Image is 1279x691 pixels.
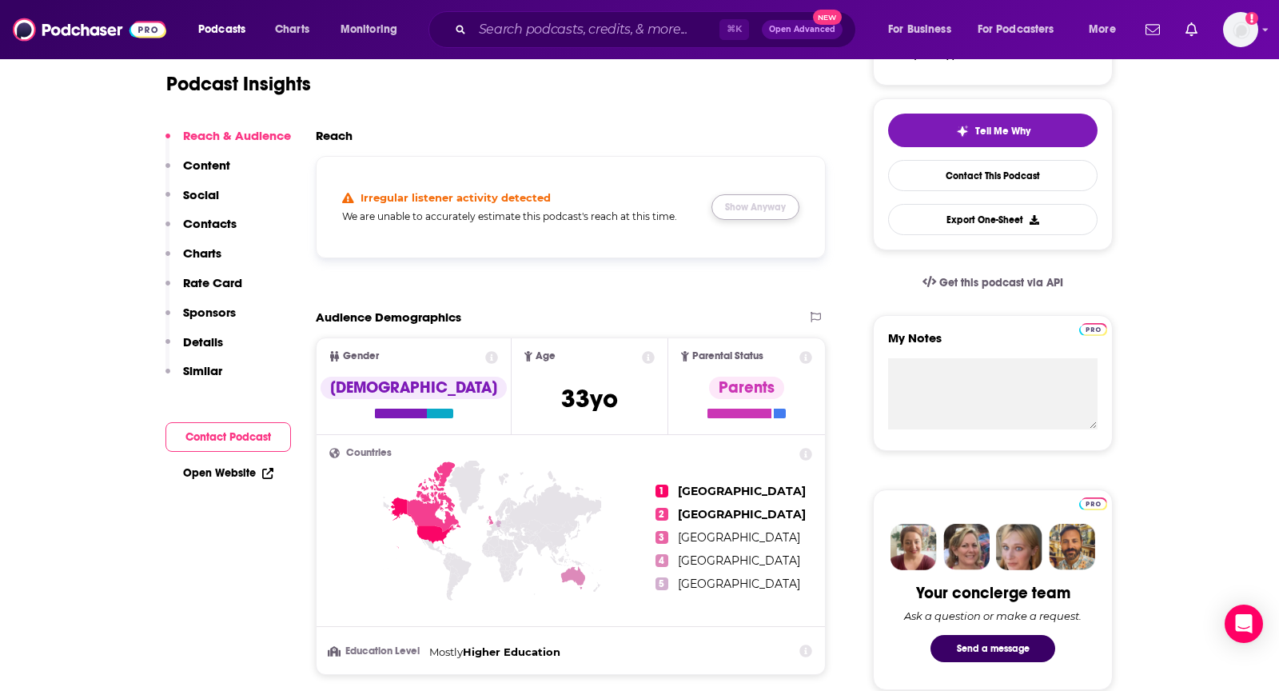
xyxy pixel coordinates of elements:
[1078,17,1136,42] button: open menu
[165,187,219,217] button: Social
[1049,524,1095,570] img: Jon Profile
[429,645,463,658] span: Mostly
[719,19,749,40] span: ⌘ K
[904,609,1082,622] div: Ask a question or make a request.
[1089,18,1116,41] span: More
[343,351,379,361] span: Gender
[891,524,937,570] img: Sydney Profile
[1245,12,1258,25] svg: Add a profile image
[183,466,273,480] a: Open Website
[877,17,971,42] button: open menu
[13,14,166,45] img: Podchaser - Follow, Share and Rate Podcasts
[165,216,237,246] button: Contacts
[769,26,835,34] span: Open Advanced
[183,305,236,320] p: Sponsors
[165,363,222,393] button: Similar
[655,485,668,497] span: 1
[762,20,843,39] button: Open AdvancedNew
[1079,321,1107,336] a: Pro website
[967,17,1078,42] button: open menu
[1079,323,1107,336] img: Podchaser Pro
[1223,12,1258,47] button: Show profile menu
[165,275,242,305] button: Rate Card
[678,507,806,521] span: [GEOGRAPHIC_DATA]
[916,583,1070,603] div: Your concierge team
[444,11,871,48] div: Search podcasts, credits, & more...
[655,508,668,521] span: 2
[888,330,1098,358] label: My Notes
[165,246,221,275] button: Charts
[561,383,618,414] span: 33 yo
[655,577,668,590] span: 5
[329,17,418,42] button: open menu
[692,351,763,361] span: Parental Status
[996,524,1042,570] img: Jules Profile
[275,18,309,41] span: Charts
[888,204,1098,235] button: Export One-Sheet
[930,635,1055,662] button: Send a message
[1223,12,1258,47] span: Logged in as TeemsPR
[342,210,699,222] h5: We are unable to accurately estimate this podcast's reach at this time.
[536,351,556,361] span: Age
[1179,16,1204,43] a: Show notifications dropdown
[939,276,1063,290] span: Get this podcast via API
[888,160,1098,191] a: Contact This Podcast
[678,530,800,545] span: [GEOGRAPHIC_DATA]
[472,17,719,42] input: Search podcasts, credits, & more...
[166,72,311,96] h1: Podcast Insights
[655,554,668,567] span: 4
[198,18,245,41] span: Podcasts
[187,17,266,42] button: open menu
[678,553,800,568] span: [GEOGRAPHIC_DATA]
[341,18,397,41] span: Monitoring
[813,10,842,25] span: New
[346,448,392,458] span: Countries
[183,246,221,261] p: Charts
[711,194,799,220] button: Show Anyway
[165,158,230,187] button: Content
[655,531,668,544] span: 3
[975,125,1030,138] span: Tell Me Why
[329,646,423,657] h3: Education Level
[183,216,237,231] p: Contacts
[183,187,219,202] p: Social
[709,377,784,399] div: Parents
[943,524,990,570] img: Barbara Profile
[165,305,236,334] button: Sponsors
[678,484,806,498] span: [GEOGRAPHIC_DATA]
[183,128,291,143] p: Reach & Audience
[165,334,223,364] button: Details
[183,275,242,290] p: Rate Card
[265,17,319,42] a: Charts
[888,114,1098,147] button: tell me why sparkleTell Me Why
[1079,495,1107,510] a: Pro website
[1139,16,1166,43] a: Show notifications dropdown
[316,128,353,143] h2: Reach
[321,377,507,399] div: [DEMOGRAPHIC_DATA]
[183,334,223,349] p: Details
[1225,605,1263,643] div: Open Intercom Messenger
[978,18,1054,41] span: For Podcasters
[678,577,800,591] span: [GEOGRAPHIC_DATA]
[1223,12,1258,47] img: User Profile
[165,128,291,158] button: Reach & Audience
[183,158,230,173] p: Content
[910,263,1076,302] a: Get this podcast via API
[183,363,222,378] p: Similar
[361,191,551,204] h4: Irregular listener activity detected
[165,422,291,452] button: Contact Podcast
[956,125,969,138] img: tell me why sparkle
[316,310,461,325] h2: Audience Demographics
[888,18,951,41] span: For Business
[1079,497,1107,510] img: Podchaser Pro
[463,645,560,658] span: Higher Education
